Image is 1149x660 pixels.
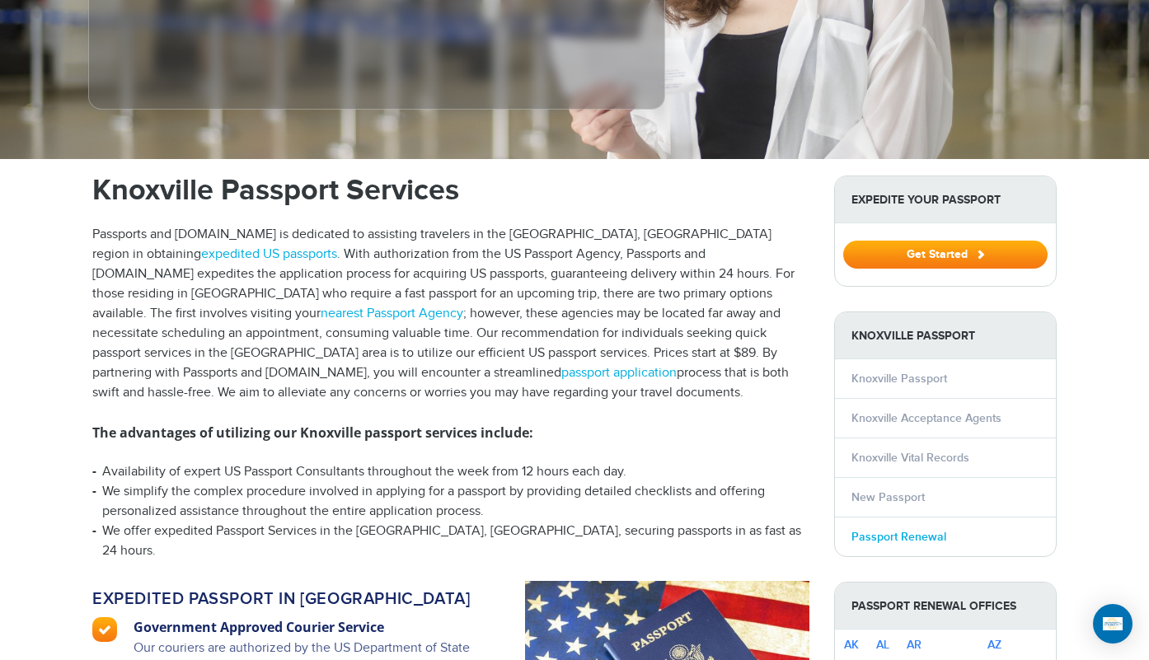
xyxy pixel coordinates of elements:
[835,312,1056,359] strong: Knoxville Passport
[92,462,809,482] li: Availability of expert US Passport Consultants throughout the week from 12 hours each day.
[561,365,677,381] a: passport application
[1093,604,1133,644] div: Open Intercom Messenger
[92,589,472,609] h2: Expedited passport in [GEOGRAPHIC_DATA]
[125,10,249,92] iframe: Customer reviews powered by Trustpilot
[321,306,463,321] a: nearest Passport Agency
[907,638,922,652] a: AR
[843,241,1048,269] button: Get Started
[987,638,1001,652] a: AZ
[92,423,809,442] h3: The advantages of utilizing our Knoxville passport services include:
[843,247,1048,260] a: Get Started
[851,490,925,504] a: New Passport
[134,617,472,637] h3: Government Approved Courier Service
[835,583,1056,630] strong: Passport Renewal Offices
[92,522,809,561] li: We offer expedited Passport Services in the [GEOGRAPHIC_DATA], [GEOGRAPHIC_DATA], securing passpo...
[876,638,889,652] a: AL
[851,411,1001,425] a: Knoxville Acceptance Agents
[92,176,809,205] h1: Knoxville Passport Services
[844,638,859,652] a: AK
[201,246,337,262] a: expedited US passports
[92,225,809,403] p: Passports and [DOMAIN_NAME] is dedicated to assisting travelers in the [GEOGRAPHIC_DATA], [GEOGRA...
[92,482,809,522] li: We simplify the complex procedure involved in applying for a passport by providing detailed check...
[851,372,947,386] a: Knoxville Passport
[835,176,1056,223] strong: Expedite Your Passport
[851,451,969,465] a: Knoxville Vital Records
[851,530,946,544] a: Passport Renewal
